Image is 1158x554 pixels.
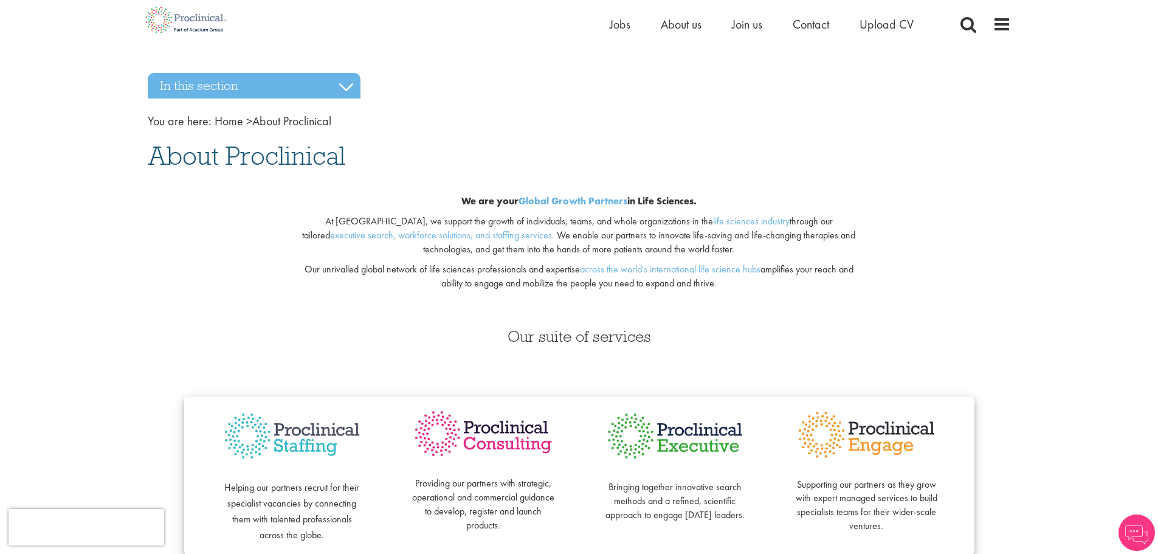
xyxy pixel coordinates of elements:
[246,113,252,129] span: >
[580,263,760,275] a: across the world's international life science hubs
[519,195,627,207] a: Global Growth Partners
[412,409,555,459] img: Proclinical Consulting
[148,328,1011,344] h3: Our suite of services
[461,195,697,207] b: We are your in Life Sciences.
[661,16,701,32] a: About us
[795,409,938,461] img: Proclinical Engage
[732,16,762,32] a: Join us
[412,463,555,533] p: Providing our partners with strategic, operational and commercial guidance to develop, register a...
[215,113,243,129] a: breadcrumb link to Home
[148,139,345,172] span: About Proclinical
[604,409,746,463] img: Proclinical Executive
[330,229,552,241] a: executive search, workforce solutions, and staffing services
[294,215,864,257] p: At [GEOGRAPHIC_DATA], we support the growth of individuals, teams, and whole organizations in the...
[224,481,359,541] span: Helping our partners recruit for their specialist vacancies by connecting them with talented prof...
[610,16,630,32] a: Jobs
[793,16,829,32] a: Contact
[713,215,790,227] a: life sciences industry
[215,113,331,129] span: About Proclinical
[294,263,864,291] p: Our unrivalled global network of life sciences professionals and expertise amplifies your reach a...
[1118,514,1155,551] img: Chatbot
[795,464,938,533] p: Supporting our partners as they grow with expert managed services to build specialists teams for ...
[148,73,360,99] h3: In this section
[9,509,164,545] iframe: reCAPTCHA
[148,113,212,129] span: You are here:
[221,409,364,464] img: Proclinical Staffing
[860,16,914,32] a: Upload CV
[604,466,746,522] p: Bringing together innovative search methods and a refined, scientific approach to engage [DATE] l...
